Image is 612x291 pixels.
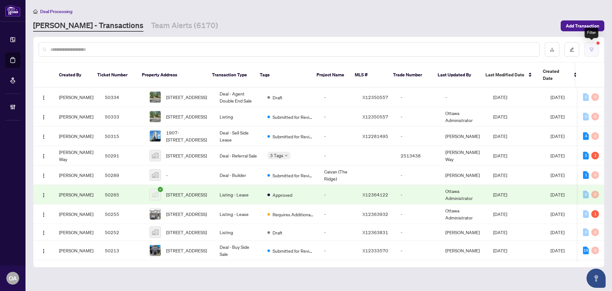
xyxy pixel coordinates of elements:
td: - [396,185,440,204]
img: thumbnail-img [150,92,161,103]
td: [PERSON_NAME] [440,126,488,146]
img: logo [5,5,20,17]
td: - [319,88,357,107]
div: 0 [583,93,589,101]
th: Created By [54,63,92,88]
span: filter [589,47,594,52]
span: down [285,154,288,157]
img: thumbnail-img [150,209,161,219]
span: [STREET_ADDRESS] [166,211,207,218]
td: - [396,126,440,146]
span: Last Modified Date [485,71,524,78]
div: 0 [591,247,599,254]
td: Ottawa Administrator [440,107,488,126]
td: - [396,204,440,224]
span: X12363932 [362,211,388,217]
span: 1907-[STREET_ADDRESS] [166,129,209,143]
span: [DATE] [493,133,507,139]
img: Logo [41,95,46,100]
span: [DATE] [550,94,565,100]
span: [DATE] [493,211,507,217]
div: 0 [591,113,599,120]
span: edit [570,47,574,52]
th: Ticket Number [92,63,137,88]
th: Tags [255,63,311,88]
div: 14 [583,247,589,254]
img: thumbnail-img [150,150,161,161]
span: X12364122 [362,192,388,197]
div: 1 [583,171,589,179]
div: Filter [585,28,598,38]
span: [PERSON_NAME] [59,229,93,235]
img: Logo [41,134,46,139]
td: Listing - Lease [215,185,262,204]
img: Logo [41,154,46,159]
div: 0 [591,132,599,140]
span: X12281495 [362,133,388,139]
span: download [550,47,554,52]
td: Deal - Builder [215,165,262,185]
th: Project Name [311,63,350,88]
span: [DATE] [493,248,507,253]
span: [DATE] [550,172,565,178]
span: [PERSON_NAME] [59,94,93,100]
td: - [319,204,357,224]
td: 50252 [100,224,144,241]
img: Logo [41,115,46,120]
td: - [319,146,357,165]
span: [DATE] [550,153,565,158]
button: Logo [39,131,49,141]
span: [DATE] [550,114,565,119]
img: thumbnail-img [150,111,161,122]
span: X12350557 [362,114,388,119]
div: 1 [591,152,599,159]
span: Submitted for Review [273,113,314,120]
span: Draft [273,229,282,236]
span: Submitted for Review [273,133,314,140]
img: Logo [41,193,46,198]
td: - [396,224,440,241]
span: [PERSON_NAME] [59,172,93,178]
td: - [396,107,440,126]
th: Property Address [137,63,207,88]
th: Trade Number [388,63,433,88]
img: thumbnail-img [150,131,161,142]
span: [DATE] [493,192,507,197]
td: 50265 [100,185,144,204]
div: 4 [583,132,589,140]
td: Caivan (The Ridge) [319,165,357,185]
td: - [319,107,357,126]
span: [DATE] [550,229,565,235]
th: Last Updated By [433,63,480,88]
span: [DATE] [493,172,507,178]
img: Logo [41,212,46,217]
th: Created Date [538,63,582,88]
span: [PERSON_NAME] [59,211,93,217]
td: [PERSON_NAME] [440,224,488,241]
td: Deal - Sell Side Lease [215,126,262,146]
button: download [545,42,559,57]
a: [PERSON_NAME] - Transactions [33,20,143,32]
th: MLS # [350,63,388,88]
td: 50291 [100,146,144,165]
div: 0 [583,228,589,236]
span: [DATE] [550,192,565,197]
span: Draft [273,94,282,101]
img: thumbnail-img [150,245,161,256]
a: Team Alerts (6170) [151,20,218,32]
span: [STREET_ADDRESS] [166,152,207,159]
img: thumbnail-img [150,170,161,180]
th: Transaction Type [207,63,255,88]
div: 0 [583,191,589,198]
td: - [396,241,440,260]
button: Logo [39,111,49,122]
span: [STREET_ADDRESS] [166,94,207,101]
button: Logo [39,189,49,200]
td: 50289 [100,165,144,185]
td: Ottawa Administrator [440,185,488,204]
button: Logo [39,209,49,219]
img: Logo [41,230,46,235]
td: - [319,185,357,204]
td: Deal - Buy Side Sale [215,241,262,260]
span: OA [9,274,17,283]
